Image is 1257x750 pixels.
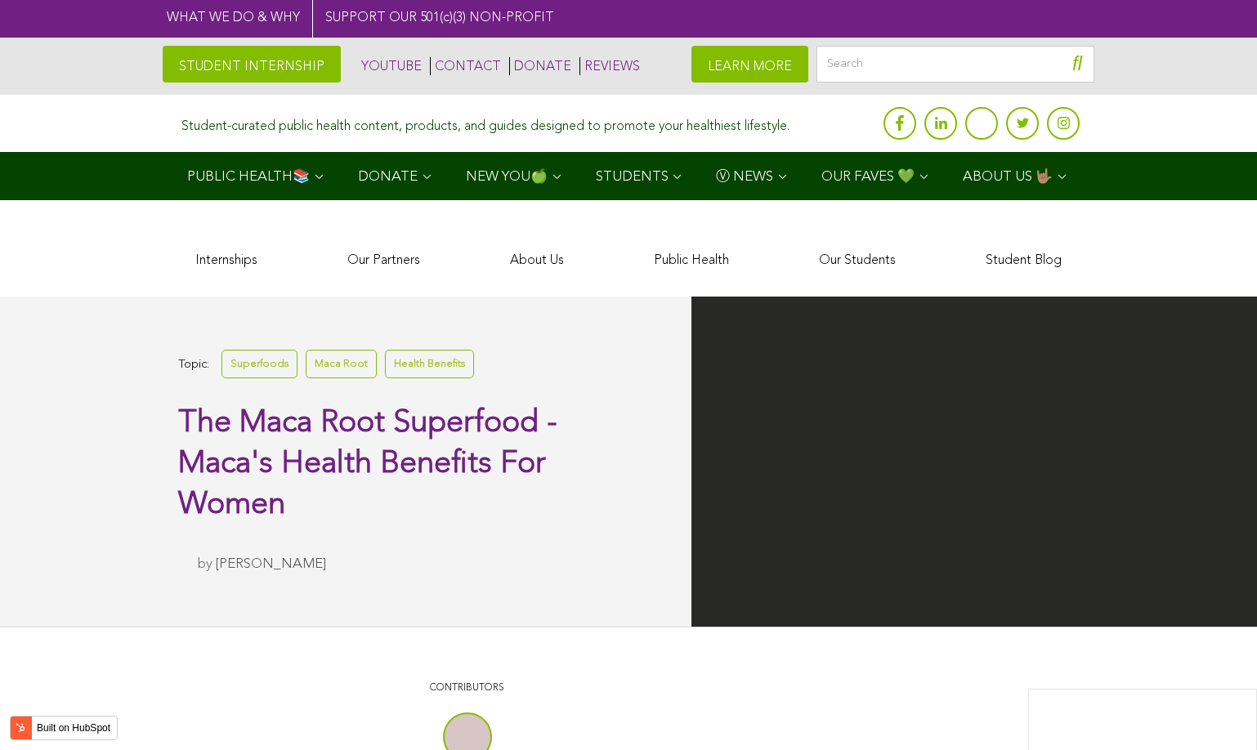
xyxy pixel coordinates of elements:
p: CONTRIBUTORS [202,681,733,696]
span: ABOUT US 🤟🏽 [963,170,1053,184]
div: Navigation Menu [163,152,1094,200]
span: by [198,557,212,571]
a: STUDENT INTERNSHIP [163,46,341,83]
span: Topic: [178,354,209,376]
input: Search [816,46,1094,83]
div: Student-curated public health content, products, and guides designed to promote your healthiest l... [181,111,790,135]
span: NEW YOU🍏 [466,170,548,184]
a: [PERSON_NAME] [216,557,326,571]
span: PUBLIC HEALTH📚 [187,170,310,184]
a: LEARN MORE [691,46,808,83]
span: STUDENTS [596,170,669,184]
button: Built on HubSpot [10,716,118,740]
span: OUR FAVES 💚 [821,170,915,184]
a: Maca Root [306,350,377,378]
iframe: Chat Widget [1175,672,1257,750]
a: Health Benefits [385,350,474,378]
span: The Maca Root Superfood - Maca's Health Benefits For Women [178,408,557,520]
span: Ⓥ NEWS [716,170,773,184]
label: Built on HubSpot [30,717,117,739]
span: DONATE [358,170,418,184]
a: REVIEWS [579,57,640,75]
a: DONATE [509,57,571,75]
a: YOUTUBE [357,57,422,75]
img: HubSpot sprocket logo [11,718,30,738]
a: CONTACT [430,57,501,75]
a: Superfoods [221,350,297,378]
